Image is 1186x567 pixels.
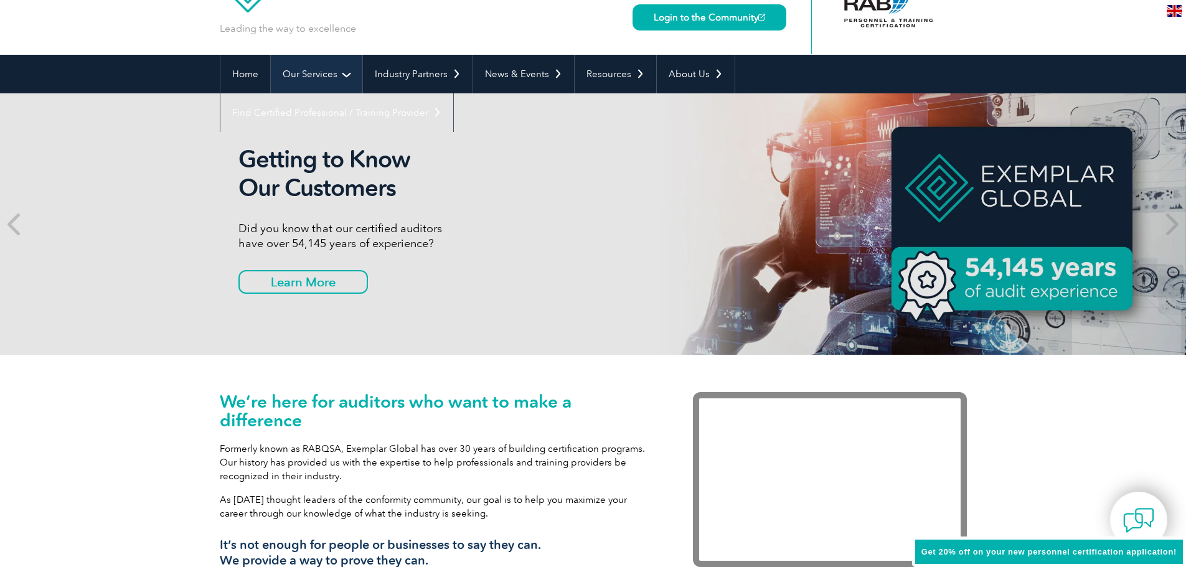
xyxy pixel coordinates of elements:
h2: Getting to Know Our Customers [238,145,705,202]
a: Login to the Community [633,4,786,30]
a: Learn More [238,270,368,294]
h1: We’re here for auditors who want to make a difference [220,392,656,429]
img: open_square.png [758,14,765,21]
p: Leading the way to excellence [220,22,356,35]
p: Did you know that our certified auditors have over 54,145 years of experience? [238,221,705,251]
span: Get 20% off on your new personnel certification application! [921,547,1177,556]
a: Find Certified Professional / Training Provider [220,93,453,132]
p: As [DATE] thought leaders of the conformity community, our goal is to help you maximize your care... [220,493,656,520]
a: Our Services [271,55,362,93]
a: News & Events [473,55,574,93]
a: Home [220,55,270,93]
a: Industry Partners [363,55,473,93]
a: About Us [657,55,735,93]
p: Formerly known as RABQSA, Exemplar Global has over 30 years of building certification programs. O... [220,442,656,483]
img: contact-chat.png [1123,505,1154,536]
a: Resources [575,55,656,93]
iframe: Exemplar Global: Working together to make a difference [693,392,967,567]
img: en [1167,5,1182,17]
